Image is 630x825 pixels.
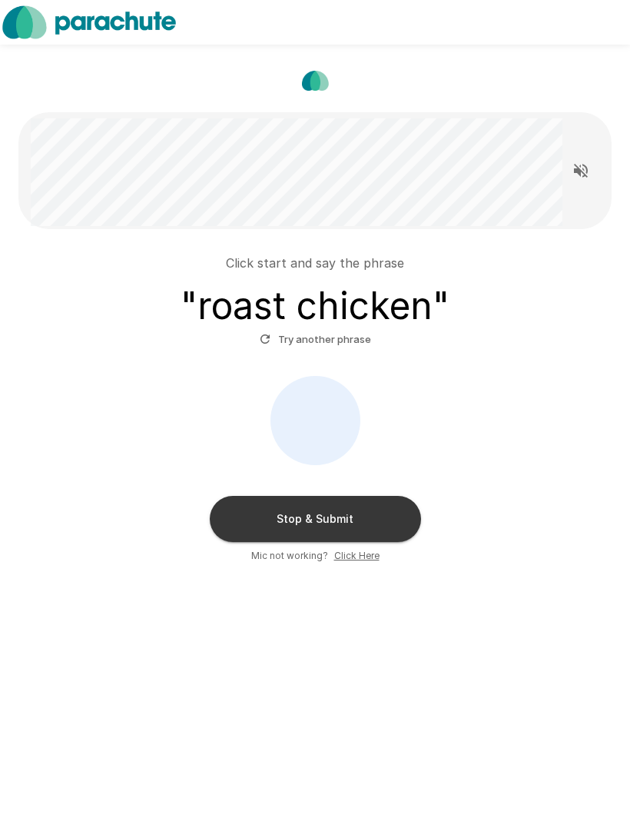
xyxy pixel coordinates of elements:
button: Stop & Submit [210,496,421,542]
button: Try another phrase [256,328,375,351]
button: Read questions aloud [565,155,596,186]
span: Mic not working? [251,548,328,564]
p: Click start and say the phrase [226,254,404,272]
h3: " roast chicken " [181,284,449,328]
u: Click Here [334,550,380,561]
img: parachute_avatar.png [296,62,334,100]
